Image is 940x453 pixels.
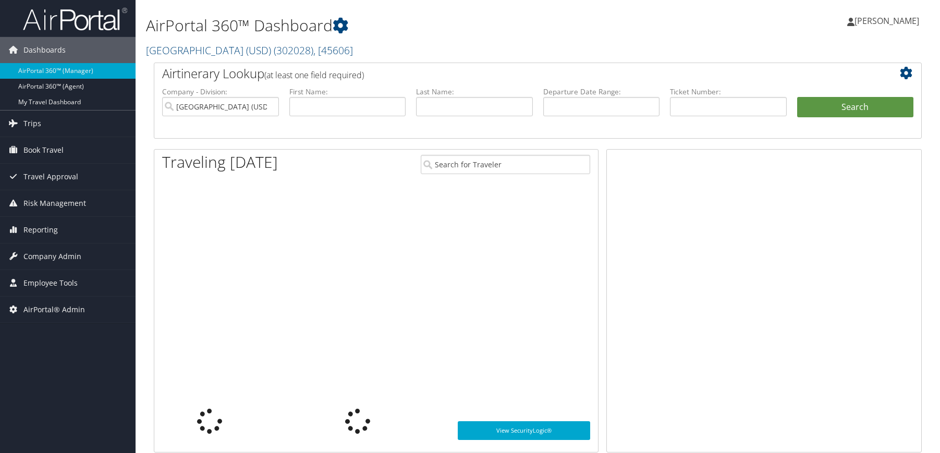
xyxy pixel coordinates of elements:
[23,111,41,137] span: Trips
[289,87,406,97] label: First Name:
[274,43,313,57] span: ( 302028 )
[458,421,590,440] a: View SecurityLogic®
[421,155,590,174] input: Search for Traveler
[146,15,668,36] h1: AirPortal 360™ Dashboard
[23,270,78,296] span: Employee Tools
[416,87,533,97] label: Last Name:
[23,7,127,31] img: airportal-logo.png
[23,37,66,63] span: Dashboards
[162,65,849,82] h2: Airtinerary Lookup
[23,164,78,190] span: Travel Approval
[23,243,81,270] span: Company Admin
[543,87,660,97] label: Departure Date Range:
[23,297,85,323] span: AirPortal® Admin
[23,217,58,243] span: Reporting
[797,97,914,118] button: Search
[313,43,353,57] span: , [ 45606 ]
[23,190,86,216] span: Risk Management
[670,87,787,97] label: Ticket Number:
[264,69,364,81] span: (at least one field required)
[162,87,279,97] label: Company - Division:
[847,5,930,36] a: [PERSON_NAME]
[162,151,278,173] h1: Traveling [DATE]
[146,43,353,57] a: [GEOGRAPHIC_DATA] (USD)
[23,137,64,163] span: Book Travel
[854,15,919,27] span: [PERSON_NAME]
